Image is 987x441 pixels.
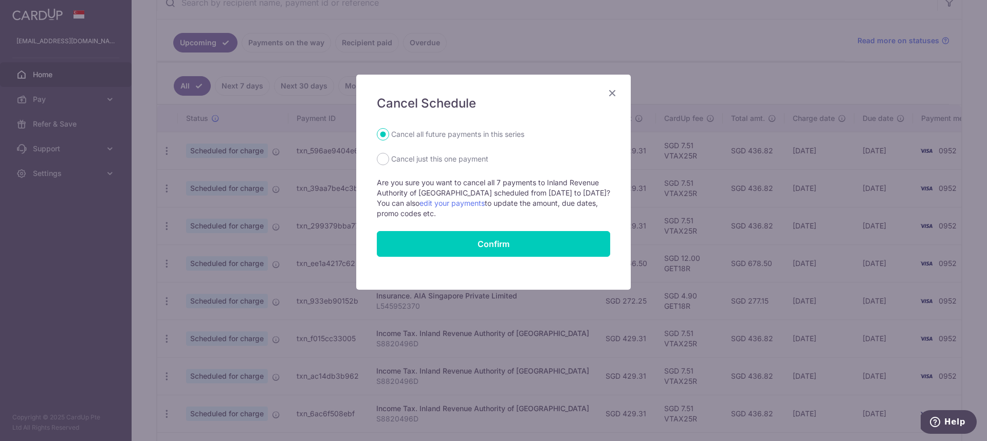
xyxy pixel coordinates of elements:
[419,199,485,207] a: edit your payments
[377,178,610,219] p: Are you sure you want to cancel all 7 payments to Inland Revenue Authority of [GEOGRAPHIC_DATA] s...
[606,87,618,99] button: Close
[377,95,610,112] h5: Cancel Schedule
[377,231,610,257] button: Confirm
[391,153,488,165] label: Cancel just this one payment
[391,128,524,140] label: Cancel all future payments in this series
[921,410,977,436] iframe: Opens a widget where you can find more information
